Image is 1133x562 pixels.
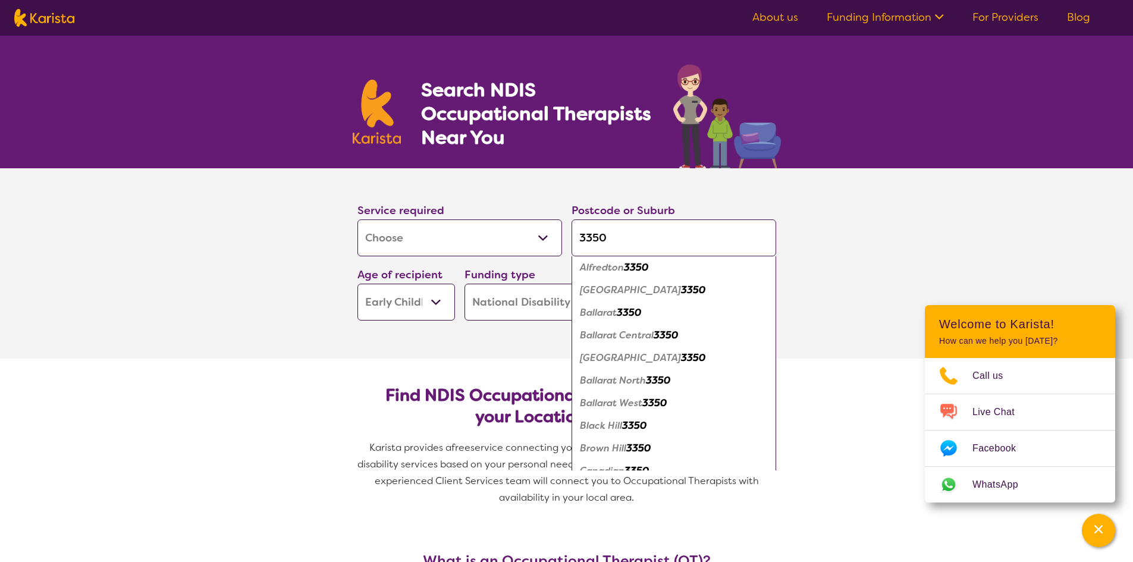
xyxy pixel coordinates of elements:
[972,403,1029,421] span: Live Chat
[681,284,705,296] em: 3350
[578,369,770,392] div: Ballarat North 3350
[578,324,770,347] div: Ballarat Central 3350
[357,203,444,218] label: Service required
[624,261,648,274] em: 3350
[451,441,470,454] span: free
[827,10,944,24] a: Funding Information
[580,442,626,454] em: Brown Hill
[580,419,622,432] em: Black Hill
[617,306,641,319] em: 3350
[14,9,74,27] img: Karista logo
[580,374,646,387] em: Ballarat North
[580,261,624,274] em: Alfredton
[1067,10,1090,24] a: Blog
[925,467,1115,503] a: Web link opens in a new tab.
[1082,514,1115,547] button: Channel Menu
[673,64,781,168] img: occupational-therapy
[369,441,451,454] span: Karista provides a
[572,203,675,218] label: Postcode or Suburb
[972,367,1018,385] span: Call us
[972,439,1030,457] span: Facebook
[578,279,770,302] div: Bakery Hill 3350
[646,374,670,387] em: 3350
[465,268,535,282] label: Funding type
[580,329,654,341] em: Ballarat Central
[939,317,1101,331] h2: Welcome to Karista!
[578,302,770,324] div: Ballarat 3350
[681,351,705,364] em: 3350
[654,329,678,341] em: 3350
[578,460,770,482] div: Canadian 3350
[580,464,624,477] em: Canadian
[580,306,617,319] em: Ballarat
[357,441,779,504] span: service connecting you with Occupational Therapists and other disability services based on your p...
[578,256,770,279] div: Alfredton 3350
[972,10,1038,24] a: For Providers
[580,397,642,409] em: Ballarat West
[626,442,651,454] em: 3350
[925,358,1115,503] ul: Choose channel
[367,385,767,428] h2: Find NDIS Occupational Therapists based on your Location & Needs
[578,415,770,437] div: Black Hill 3350
[580,351,681,364] em: [GEOGRAPHIC_DATA]
[624,464,649,477] em: 3350
[421,78,652,149] h1: Search NDIS Occupational Therapists Near You
[353,80,401,144] img: Karista logo
[939,336,1101,346] p: How can we help you [DATE]?
[925,305,1115,503] div: Channel Menu
[572,219,776,256] input: Type
[580,284,681,296] em: [GEOGRAPHIC_DATA]
[578,392,770,415] div: Ballarat West 3350
[578,437,770,460] div: Brown Hill 3350
[642,397,667,409] em: 3350
[622,419,646,432] em: 3350
[578,347,770,369] div: Ballarat East 3350
[972,476,1032,494] span: WhatsApp
[752,10,798,24] a: About us
[357,268,442,282] label: Age of recipient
